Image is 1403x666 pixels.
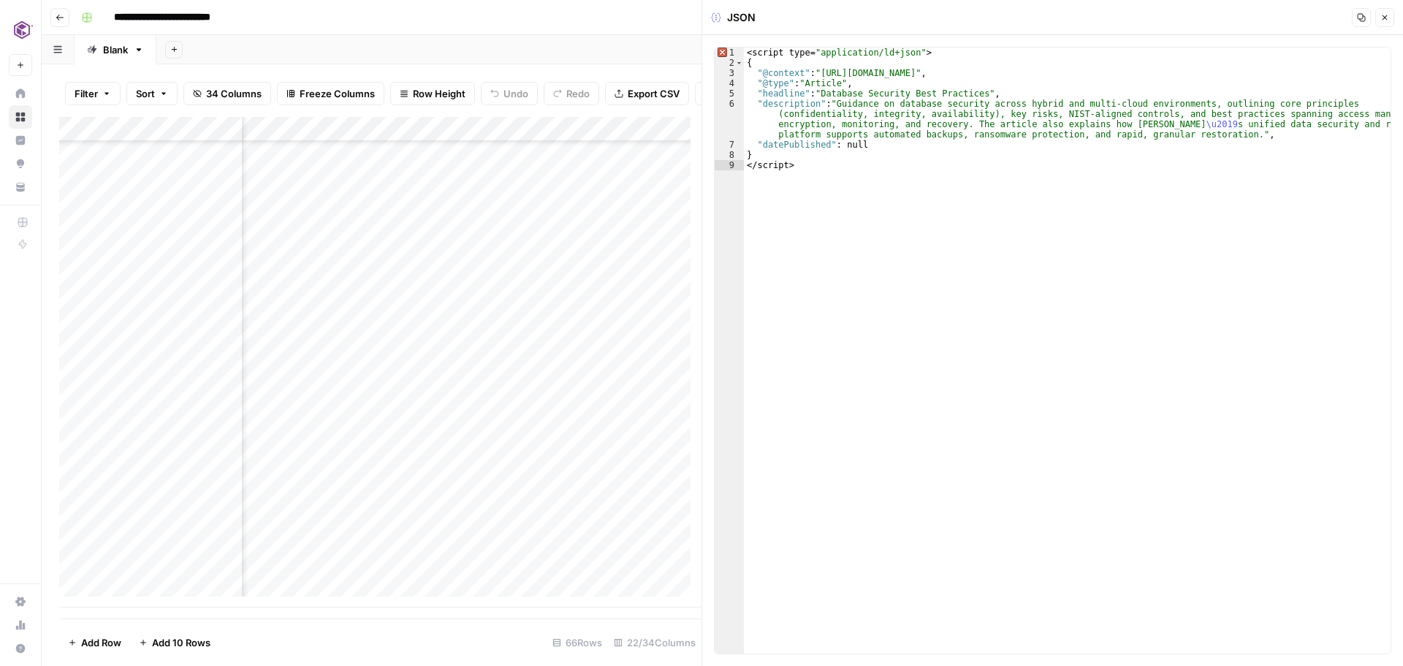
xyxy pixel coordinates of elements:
button: Add Row [59,631,130,654]
a: Insights [9,129,32,152]
button: Sort [126,82,178,105]
button: Freeze Columns [277,82,384,105]
div: 4 [715,78,744,88]
div: 5 [715,88,744,99]
span: Export CSV [628,86,680,101]
button: Export CSV [605,82,689,105]
a: Blank [75,35,156,64]
a: Your Data [9,175,32,199]
div: 66 Rows [547,631,608,654]
div: 1 [715,48,744,58]
span: Filter [75,86,98,101]
span: Add Row [81,635,121,650]
a: Opportunities [9,152,32,175]
div: Blank [103,42,128,57]
button: Redo [544,82,599,105]
button: Add 10 Rows [130,631,219,654]
div: 7 [715,140,744,150]
span: Row Height [413,86,465,101]
span: Freeze Columns [300,86,375,101]
span: Redo [566,86,590,101]
a: Browse [9,105,32,129]
button: Row Height [390,82,475,105]
a: Usage [9,613,32,637]
button: Help + Support [9,637,32,660]
div: 2 [715,58,744,68]
button: Filter [65,82,121,105]
a: Home [9,82,32,105]
span: Sort [136,86,155,101]
span: Toggle code folding, rows 2 through 8 [735,58,743,68]
div: 22/34 Columns [608,631,701,654]
button: Workspace: Commvault [9,12,32,48]
span: 34 Columns [206,86,262,101]
img: Commvault Logo [9,17,35,43]
button: 34 Columns [183,82,271,105]
div: 8 [715,150,744,160]
div: 9 [715,160,744,170]
span: Add 10 Rows [152,635,210,650]
span: Undo [503,86,528,101]
a: Settings [9,590,32,613]
div: 6 [715,99,744,140]
div: 3 [715,68,744,78]
span: Error, read annotations row 1 [715,48,728,58]
button: Undo [481,82,538,105]
div: JSON [711,10,756,25]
